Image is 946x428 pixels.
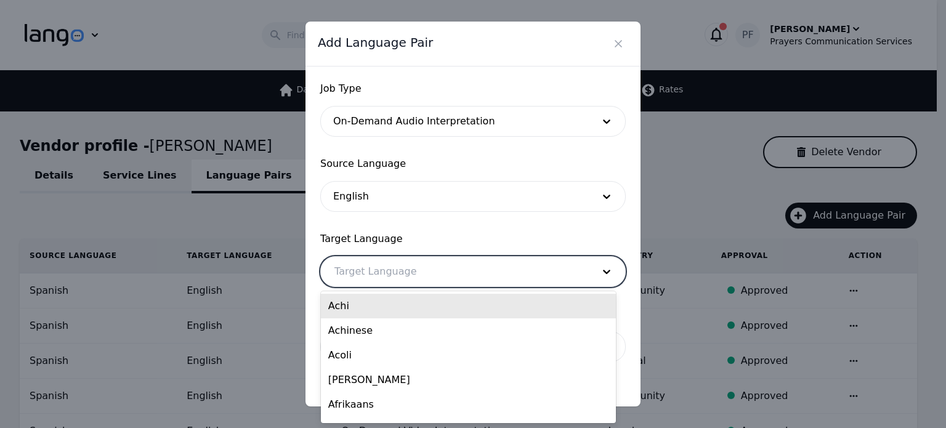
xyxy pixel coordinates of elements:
[321,392,616,417] div: Afrikaans
[320,156,626,171] span: Source Language
[321,343,616,368] div: Acoli
[321,318,616,343] div: Achinese
[318,34,433,51] span: Add Language Pair
[320,232,626,246] span: Target Language
[321,368,616,392] div: [PERSON_NAME]
[321,294,616,318] div: Achi
[320,81,626,96] span: Job Type
[608,34,628,54] button: Close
